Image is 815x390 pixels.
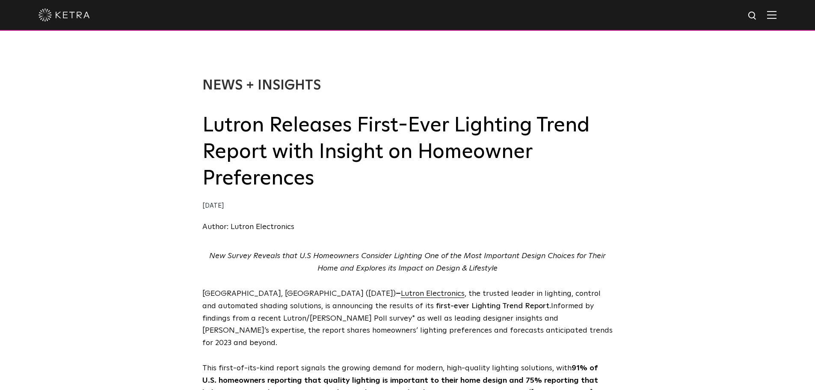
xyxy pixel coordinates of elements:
strong: – [396,290,401,298]
em: New Survey Reveals that U.S Homeowners Consider Lighting One of the Most Important Design Choices... [209,252,606,272]
span: first-ever Lighting Trend Report. [436,302,551,310]
a: Lutron Electronics [401,290,465,298]
span: [GEOGRAPHIC_DATA], [GEOGRAPHIC_DATA] ([DATE]) Informed by findings from a recent Lutron/[PERSON_N... [202,290,613,347]
span: , the trusted leader in lighting, control and automated shading solutions, is announcing the resu... [202,290,601,310]
div: [DATE] [202,200,613,212]
img: ketra-logo-2019-white [39,9,90,21]
h2: Lutron Releases First-Ever Lighting Trend Report with Insight on Homeowner Preferences [202,112,613,192]
a: News + Insights [202,79,321,92]
img: Hamburger%20Nav.svg [767,11,776,19]
img: search icon [747,11,758,21]
a: Author: Lutron Electronics [202,223,294,231]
